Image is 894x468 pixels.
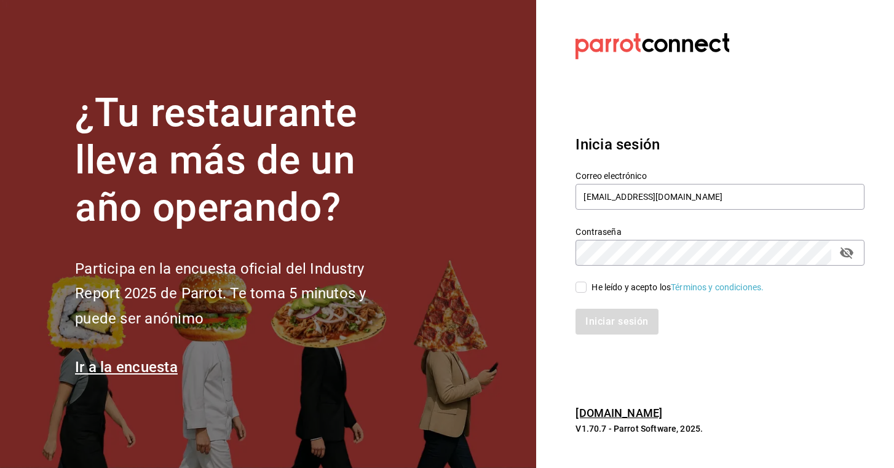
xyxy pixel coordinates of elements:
[75,90,407,231] h1: ¿Tu restaurante lleva más de un año operando?
[591,281,764,294] div: He leído y acepto los
[75,359,178,376] a: Ir a la encuesta
[671,282,764,292] a: Términos y condiciones.
[576,228,864,236] label: Contraseña
[576,407,662,419] a: [DOMAIN_NAME]
[75,256,407,331] h2: Participa en la encuesta oficial del Industry Report 2025 de Parrot. Te toma 5 minutos y puede se...
[576,133,864,156] h3: Inicia sesión
[576,184,864,210] input: Ingresa tu correo electrónico
[836,242,857,263] button: passwordField
[576,422,864,435] p: V1.70.7 - Parrot Software, 2025.
[576,172,864,180] label: Correo electrónico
